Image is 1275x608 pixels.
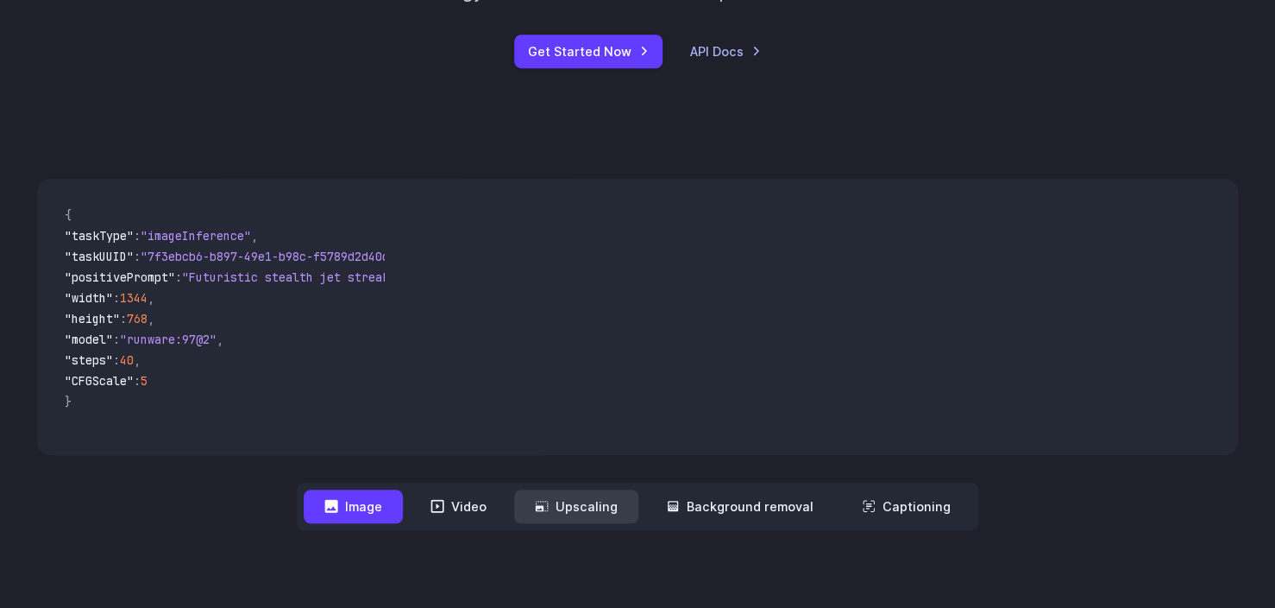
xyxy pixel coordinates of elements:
span: 40 [120,352,134,368]
span: : [113,332,120,347]
span: , [148,290,154,306]
span: , [134,352,141,368]
span: "width" [65,290,113,306]
span: "taskUUID" [65,249,134,264]
span: 1344 [120,290,148,306]
button: Background removal [645,490,834,523]
span: "Futuristic stealth jet streaking through a neon-lit cityscape with glowing purple exhaust" [182,269,810,285]
span: : [113,352,120,368]
span: 768 [127,311,148,326]
button: Video [410,490,507,523]
span: 5 [141,373,148,389]
span: : [175,269,182,285]
span: : [134,373,141,389]
span: "height" [65,311,120,326]
span: : [113,290,120,306]
a: Get Started Now [514,35,663,68]
span: "7f3ebcb6-b897-49e1-b98c-f5789d2d40d7" [141,249,403,264]
span: "CFGScale" [65,373,134,389]
span: : [134,249,141,264]
button: Captioning [841,490,971,523]
span: : [134,228,141,244]
span: "model" [65,332,113,347]
span: , [217,332,223,347]
span: { [65,207,72,223]
span: "runware:97@2" [120,332,217,347]
span: } [65,394,72,409]
span: "positivePrompt" [65,269,175,285]
span: "taskType" [65,228,134,244]
button: Image [304,490,403,523]
span: "steps" [65,352,113,368]
a: API Docs [690,41,761,61]
span: , [251,228,258,244]
span: : [120,311,127,326]
button: Upscaling [514,490,638,523]
span: , [148,311,154,326]
span: "imageInference" [141,228,251,244]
